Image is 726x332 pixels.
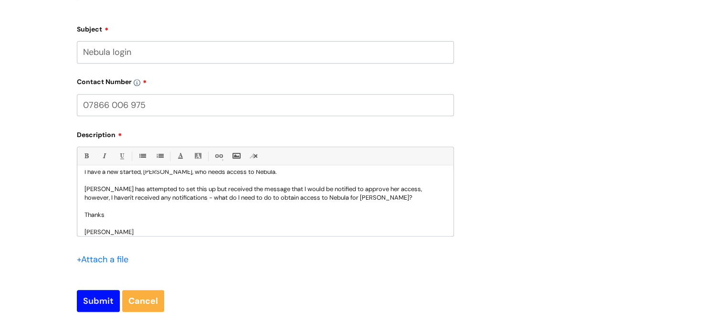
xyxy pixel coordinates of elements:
[212,150,224,162] a: Link
[77,75,454,86] label: Contact Number
[77,252,134,267] div: Attach a file
[84,168,446,176] p: I have a new started, [PERSON_NAME], who needs access to Nebula.
[77,290,120,312] input: Submit
[98,150,110,162] a: Italic (Ctrl-I)
[84,185,446,202] p: [PERSON_NAME] has attempted to set this up but received the message that I would be notified to a...
[84,211,446,219] p: Thanks
[174,150,186,162] a: Font Color
[192,150,204,162] a: Back Color
[122,290,164,312] a: Cancel
[116,150,127,162] a: Underline(Ctrl-U)
[136,150,148,162] a: • Unordered List (Ctrl-Shift-7)
[80,150,92,162] a: Bold (Ctrl-B)
[77,128,454,139] label: Description
[134,79,140,86] img: info-icon.svg
[77,22,454,33] label: Subject
[248,150,260,162] a: Remove formatting (Ctrl-\)
[154,150,166,162] a: 1. Ordered List (Ctrl-Shift-8)
[84,228,446,236] p: [PERSON_NAME]
[230,150,242,162] a: Insert Image...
